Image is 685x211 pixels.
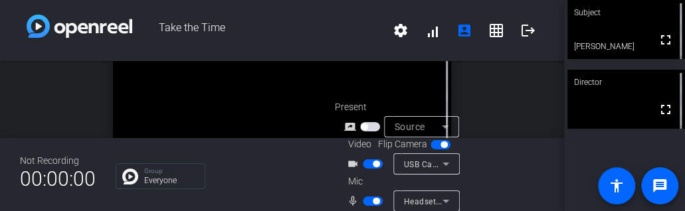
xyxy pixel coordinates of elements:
[27,15,132,38] img: white-gradient.svg
[122,169,138,184] img: Chat Icon
[347,193,363,209] mat-icon: mic_none
[417,15,448,46] button: signal_cellular_alt
[393,23,409,38] mat-icon: settings
[658,32,674,48] mat-icon: fullscreen
[347,156,363,172] mat-icon: videocam_outline
[20,163,96,195] span: 00:00:00
[144,176,198,184] p: Everyone
[335,175,468,188] div: Mic
[344,119,360,135] mat-icon: screen_share_outline
[456,23,472,38] mat-icon: account_box
[144,168,198,175] p: Group
[652,178,668,194] mat-icon: message
[395,121,425,132] span: Source
[520,23,536,38] mat-icon: logout
[567,70,685,95] div: Director
[378,137,427,151] span: Flip Camera
[609,178,625,194] mat-icon: accessibility
[335,100,468,114] div: Present
[404,159,502,169] span: USB Camera (0c45:6366)
[658,102,674,117] mat-icon: fullscreen
[404,196,558,206] span: Headset (OpenRun by [PERSON_NAME])
[348,137,371,151] span: Video
[132,15,385,46] span: Take the Time
[488,23,504,38] mat-icon: grid_on
[20,154,96,168] div: Not Recording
